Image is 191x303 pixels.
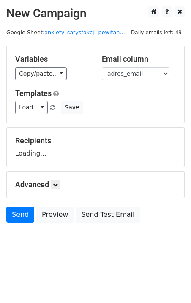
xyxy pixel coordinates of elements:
[15,55,89,64] h5: Variables
[15,101,48,114] a: Load...
[15,67,67,80] a: Copy/paste...
[6,207,34,223] a: Send
[15,136,176,158] div: Loading...
[128,29,185,35] a: Daily emails left: 49
[36,207,74,223] a: Preview
[76,207,140,223] a: Send Test Email
[15,180,176,189] h5: Advanced
[128,28,185,37] span: Daily emails left: 49
[15,136,176,145] h5: Recipients
[44,29,125,35] a: ankiety_satysfakcji_powitan...
[15,89,52,98] a: Templates
[6,6,185,21] h2: New Campaign
[102,55,176,64] h5: Email column
[61,101,83,114] button: Save
[6,29,125,35] small: Google Sheet:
